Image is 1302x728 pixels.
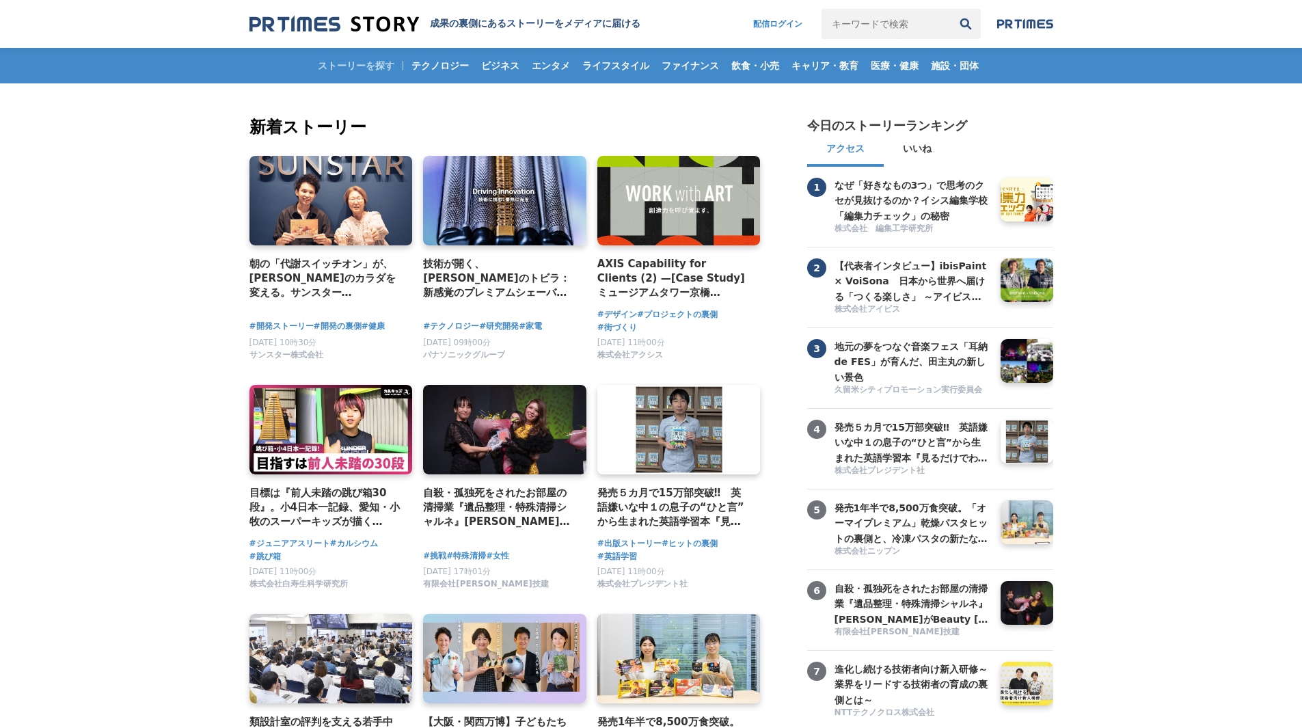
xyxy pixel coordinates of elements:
h3: なぜ「好きなもの3つ」で思考のクセが見抜けるのか？イシス編集学校「編集力チェック」の秘密 [835,178,990,224]
a: 自殺・孤独死をされたお部屋の清掃業『遺品整理・特殊清掃シャルネ』[PERSON_NAME]がBeauty [GEOGRAPHIC_DATA][PERSON_NAME][GEOGRAPHIC_DA... [835,581,990,625]
h2: 今日のストーリーランキング [807,118,967,134]
span: #開発ストーリー [249,320,314,333]
span: 3 [807,339,826,358]
h3: 地元の夢をつなぐ音楽フェス「耳納 de FES」が育んだ、田主丸の新しい景色 [835,339,990,385]
a: #研究開発 [479,320,519,333]
a: #健康 [362,320,385,333]
button: アクセス [807,134,884,167]
span: #ヒットの裏側 [662,537,718,550]
span: 株式会社ニップン [835,545,900,557]
span: 株式会社 編集工学研究所 [835,223,933,234]
a: なぜ「好きなもの3つ」で思考のクセが見抜けるのか？イシス編集学校「編集力チェック」の秘密 [835,178,990,221]
a: 久留米シティプロモーション実行委員会 [835,384,990,397]
a: ファイナンス [656,48,724,83]
span: 飲食・小売 [726,59,785,72]
span: 株式会社アイビス [835,304,900,315]
span: 株式会社プレジデント社 [597,578,688,590]
a: テクノロジー [406,48,474,83]
a: #出版ストーリー [597,537,662,550]
h3: 発売５カ月で15万部突破‼ 英語嫌いな中１の息子の“ひと言”から生まれた英語学習本『見るだけでわかる‼ 英語ピクト図鑑』異例ヒットの要因 [835,420,990,466]
a: 施設・団体 [925,48,984,83]
span: #挑戦 [423,550,446,563]
h1: 成果の裏側にあるストーリーをメディアに届ける [430,18,640,30]
span: 2 [807,258,826,278]
span: 4 [807,420,826,439]
a: パナソニックグループ [423,353,505,363]
a: 株式会社アクシス [597,353,663,363]
span: #プロジェクトの裏側 [637,308,718,321]
a: 飲食・小売 [726,48,785,83]
a: 株式会社アイビス [835,304,990,316]
span: 有限会社[PERSON_NAME]技建 [835,626,960,638]
span: [DATE] 09時00分 [423,338,491,347]
span: ファイナンス [656,59,724,72]
span: 株式会社白寿生科学研究所 [249,578,348,590]
a: 発売1年半で8,500万食突破。「オーマイプレミアム」乾燥パスタヒットの裏側と、冷凍パスタの新たな挑戦。徹底的な消費者起点で「おいしさ」を追求するニップンの歩み [835,500,990,544]
a: 医療・健康 [865,48,924,83]
a: 有限会社[PERSON_NAME]技建 [423,582,549,592]
span: NTTテクノクロス株式会社 [835,707,935,718]
a: #テクノロジー [423,320,479,333]
span: 医療・健康 [865,59,924,72]
a: 朝の「代謝スイッチオン」が、[PERSON_NAME]のカラダを変える。サンスター「[GEOGRAPHIC_DATA]」から生まれた、新しい健康飲料の開発舞台裏 [249,256,402,301]
span: #英語学習 [597,550,637,563]
a: #街づくり [597,321,637,334]
span: サンスター株式会社 [249,349,323,361]
span: パナソニックグループ [423,349,505,361]
a: 成果の裏側にあるストーリーをメディアに届ける 成果の裏側にあるストーリーをメディアに届ける [249,15,640,33]
span: #特殊清掃 [446,550,486,563]
input: キーワードで検索 [822,9,951,39]
a: #跳び箱 [249,550,281,563]
a: 進化し続ける技術者向け新入研修～業界をリードする技術者の育成の裏側とは～ [835,662,990,705]
a: AXIS Capability for Clients (2) —[Case Study] ミュージアムタワー京橋 「WORK with ART」 [597,256,750,301]
span: ライフスタイル [577,59,655,72]
a: #開発の裏側 [314,320,362,333]
span: [DATE] 10時30分 [249,338,317,347]
h3: 【代表者インタビュー】ibisPaint × VoiSona 日本から世界へ届ける「つくる楽しさ」 ～アイビスがテクノスピーチと挑戦する、新しい創作文化の形成～ [835,258,990,304]
img: prtimes [997,18,1053,29]
span: 6 [807,581,826,600]
a: 配信ログイン [740,9,816,39]
span: 久留米シティプロモーション実行委員会 [835,384,982,396]
button: いいね [884,134,951,167]
button: 検索 [951,9,981,39]
a: 【代表者インタビュー】ibisPaint × VoiSona 日本から世界へ届ける「つくる楽しさ」 ～アイビスがテクノスピーチと挑戦する、新しい創作文化の形成～ [835,258,990,302]
h3: 発売1年半で8,500万食突破。「オーマイプレミアム」乾燥パスタヒットの裏側と、冷凍パスタの新たな挑戦。徹底的な消費者起点で「おいしさ」を追求するニップンの歩み [835,500,990,546]
span: テクノロジー [406,59,474,72]
a: #カルシウム [330,537,378,550]
span: 1 [807,178,826,197]
span: [DATE] 17時01分 [423,567,491,576]
span: キャリア・教育 [786,59,864,72]
a: #女性 [486,550,509,563]
span: 7 [807,662,826,681]
span: #ジュニアアスリート [249,537,330,550]
span: 施設・団体 [925,59,984,72]
a: #家電 [519,320,542,333]
a: 発売５カ月で15万部突破‼ 英語嫌いな中１の息子の“ひと言”から生まれた英語学習本『見るだけでわかる‼ 英語ピクト図鑑』異例ヒットの要因 [597,485,750,530]
a: キャリア・教育 [786,48,864,83]
span: エンタメ [526,59,575,72]
span: #デザイン [597,308,637,321]
a: NTTテクノクロス株式会社 [835,707,990,720]
a: 株式会社プレジデント社 [835,465,990,478]
h3: 自殺・孤独死をされたお部屋の清掃業『遺品整理・特殊清掃シャルネ』[PERSON_NAME]がBeauty [GEOGRAPHIC_DATA][PERSON_NAME][GEOGRAPHIC_DA... [835,581,990,627]
a: 技術が開く、[PERSON_NAME]のトビラ：新感覚のプレミアムシェーバー「ラムダッシュ パームイン」 [423,256,575,301]
a: 自殺・孤独死をされたお部屋の清掃業『遺品整理・特殊清掃シャルネ』[PERSON_NAME]がBeauty [GEOGRAPHIC_DATA][PERSON_NAME][GEOGRAPHIC_DA... [423,485,575,530]
h2: 新着ストーリー [249,115,763,139]
img: 成果の裏側にあるストーリーをメディアに届ける [249,15,419,33]
span: 株式会社プレジデント社 [835,465,925,476]
a: 株式会社プレジデント社 [597,582,688,592]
